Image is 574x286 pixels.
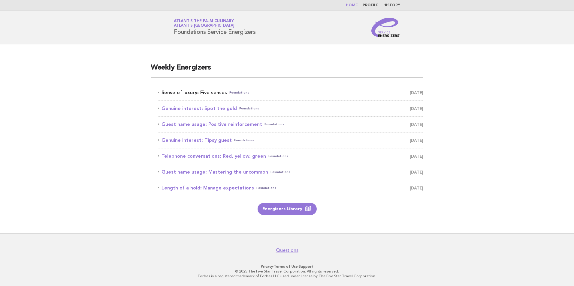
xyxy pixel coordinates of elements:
[258,203,317,215] a: Energizers Library
[158,136,423,144] a: Genuine interest: Tipsy guestFoundations [DATE]
[234,136,254,144] span: Foundations
[410,168,423,176] span: [DATE]
[158,120,423,129] a: Guest name usage: Positive reinforcementFoundations [DATE]
[103,269,471,274] p: © 2025 The Five Star Travel Corporation. All rights reserved.
[410,136,423,144] span: [DATE]
[158,88,423,97] a: Sense of luxury: Five sensesFoundations [DATE]
[410,120,423,129] span: [DATE]
[261,264,273,269] a: Privacy
[151,63,423,78] h2: Weekly Energizers
[410,152,423,160] span: [DATE]
[158,168,423,176] a: Guest name usage: Mastering the uncommonFoundations [DATE]
[256,184,276,192] span: Foundations
[264,120,284,129] span: Foundations
[410,104,423,113] span: [DATE]
[268,152,288,160] span: Foundations
[383,4,400,7] a: History
[229,88,249,97] span: Foundations
[174,19,234,28] a: Atlantis The Palm CulinaryAtlantis [GEOGRAPHIC_DATA]
[158,104,423,113] a: Genuine interest: Spot the goldFoundations [DATE]
[174,19,256,35] h1: Foundations Service Energizers
[346,4,358,7] a: Home
[274,264,298,269] a: Terms of Use
[276,247,298,253] a: Questions
[158,184,423,192] a: Length of a hold: Manage expectationsFoundations [DATE]
[371,18,400,37] img: Service Energizers
[270,168,290,176] span: Foundations
[410,88,423,97] span: [DATE]
[103,264,471,269] p: · ·
[174,24,234,28] span: Atlantis [GEOGRAPHIC_DATA]
[103,274,471,279] p: Forbes is a registered trademark of Forbes LLC used under license by The Five Star Travel Corpora...
[239,104,259,113] span: Foundations
[410,184,423,192] span: [DATE]
[158,152,423,160] a: Telephone conversations: Red, yellow, greenFoundations [DATE]
[363,4,379,7] a: Profile
[299,264,313,269] a: Support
